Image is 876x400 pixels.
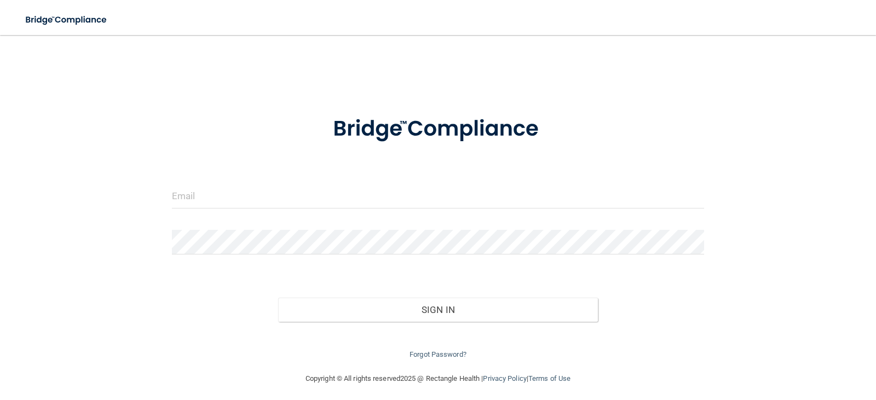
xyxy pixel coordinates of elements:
a: Terms of Use [528,374,570,382]
a: Forgot Password? [410,350,466,358]
a: Privacy Policy [483,374,526,382]
img: bridge_compliance_login_screen.278c3ca4.svg [310,101,566,158]
img: bridge_compliance_login_screen.278c3ca4.svg [16,9,117,31]
input: Email [172,184,705,208]
div: Copyright © All rights reserved 2025 @ Rectangle Health | | [238,361,638,396]
button: Sign In [278,298,598,322]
